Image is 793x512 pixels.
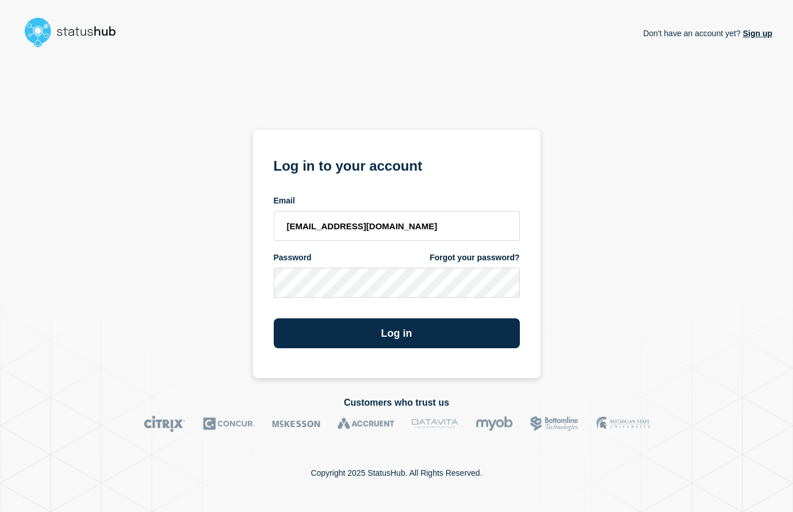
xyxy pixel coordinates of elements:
img: myob logo [476,415,513,432]
input: email input [274,211,520,241]
input: password input [274,268,520,298]
img: DataVita logo [412,415,458,432]
span: Email [274,195,295,206]
img: StatusHub logo [21,14,130,51]
img: Accruent logo [338,415,394,432]
img: Concur logo [203,415,255,432]
a: Forgot your password? [430,252,519,263]
p: Don't have an account yet? [643,20,772,47]
img: MSU logo [596,415,650,432]
h1: Log in to your account [274,154,520,175]
button: Log in [274,318,520,348]
img: Bottomline logo [530,415,579,432]
h2: Customers who trust us [21,398,772,408]
img: Citrix logo [144,415,186,432]
p: Copyright 2025 StatusHub. All Rights Reserved. [311,468,482,478]
a: Sign up [741,29,772,38]
img: McKesson logo [272,415,320,432]
span: Password [274,252,312,263]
